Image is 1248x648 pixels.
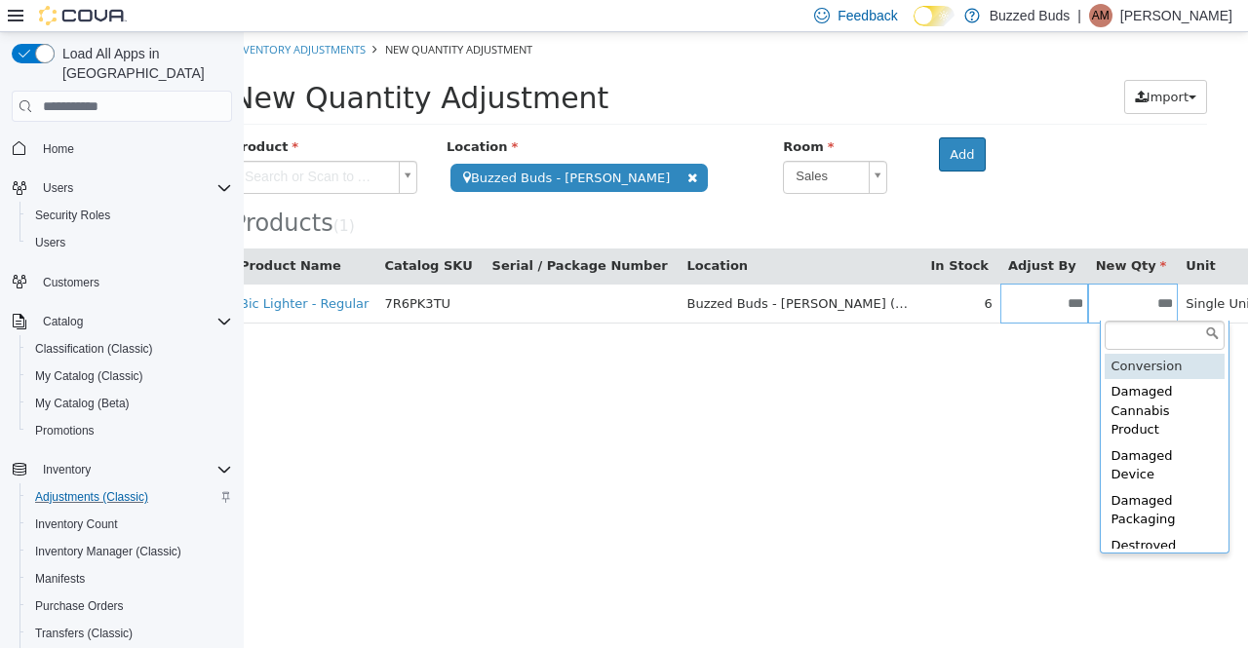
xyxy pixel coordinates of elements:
a: Purchase Orders [27,594,132,618]
button: Home [4,133,240,162]
button: Purchase Orders [19,592,240,620]
span: Security Roles [35,208,110,223]
a: Manifests [27,567,93,591]
span: Transfers (Classic) [35,626,133,641]
button: Inventory [35,458,98,481]
span: Purchase Orders [35,598,124,614]
a: Adjustments (Classic) [27,485,156,509]
button: Catalog [35,310,91,333]
a: Customers [35,271,107,294]
span: Manifests [35,571,85,587]
span: My Catalog (Beta) [27,392,232,415]
span: Users [43,180,73,196]
span: Adjustments (Classic) [35,489,148,505]
span: Users [35,235,65,250]
button: Inventory Count [19,511,240,538]
div: Conversion [861,322,981,348]
button: Users [4,174,240,202]
a: Transfers (Classic) [27,622,140,645]
span: Security Roles [27,204,232,227]
div: Arial Maisonneuve [1089,4,1112,27]
span: Transfers (Classic) [27,622,232,645]
p: Buzzed Buds [990,4,1071,27]
a: My Catalog (Beta) [27,392,137,415]
span: Dark Mode [914,26,915,27]
span: AM [1092,4,1110,27]
span: Users [27,231,232,254]
button: Transfers (Classic) [19,620,240,647]
button: Classification (Classic) [19,335,240,362]
button: My Catalog (Beta) [19,390,240,417]
a: Security Roles [27,204,118,227]
button: Adjustments (Classic) [19,483,240,511]
span: My Catalog (Classic) [35,368,143,384]
span: Promotions [27,419,232,442]
span: Catalog [43,314,83,329]
span: Classification (Classic) [35,341,153,357]
a: Promotions [27,419,102,442]
span: My Catalog (Classic) [27,364,232,388]
span: Catalog [35,310,232,333]
button: My Catalog (Classic) [19,362,240,390]
span: Users [35,176,232,200]
span: Customers [43,275,99,290]
button: Catalog [4,308,240,335]
span: Load All Apps in [GEOGRAPHIC_DATA] [55,44,232,83]
div: Destroyed [861,501,981,527]
p: | [1077,4,1081,27]
input: Dark Mode [914,6,955,26]
span: Home [43,141,74,157]
button: Customers [4,268,240,296]
div: Damaged Device [861,411,981,456]
span: Inventory [43,462,91,477]
button: Manifests [19,565,240,592]
span: Inventory Manager (Classic) [35,544,181,559]
p: [PERSON_NAME] [1120,4,1232,27]
a: Home [35,137,82,161]
span: Inventory Manager (Classic) [27,540,232,563]
a: Users [27,231,73,254]
span: Inventory [35,458,232,481]
img: Cova [39,6,127,25]
div: Damaged Packaging [861,456,981,501]
span: Customers [35,270,232,294]
button: Inventory [4,456,240,483]
span: Inventory Count [35,516,118,532]
a: Inventory Manager (Classic) [27,540,189,563]
span: Feedback [838,6,897,25]
button: Promotions [19,417,240,444]
button: Users [35,176,81,200]
button: Users [19,229,240,256]
div: Damaged Cannabis Product [861,347,981,411]
span: Inventory Count [27,513,232,536]
span: Manifests [27,567,232,591]
button: Inventory Manager (Classic) [19,538,240,565]
button: Security Roles [19,202,240,229]
a: Inventory Count [27,513,126,536]
span: Promotions [35,423,95,438]
span: Purchase Orders [27,594,232,618]
span: Adjustments (Classic) [27,485,232,509]
span: Home [35,135,232,160]
span: Classification (Classic) [27,337,232,361]
a: My Catalog (Classic) [27,364,151,388]
span: My Catalog (Beta) [35,396,130,411]
a: Classification (Classic) [27,337,161,361]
